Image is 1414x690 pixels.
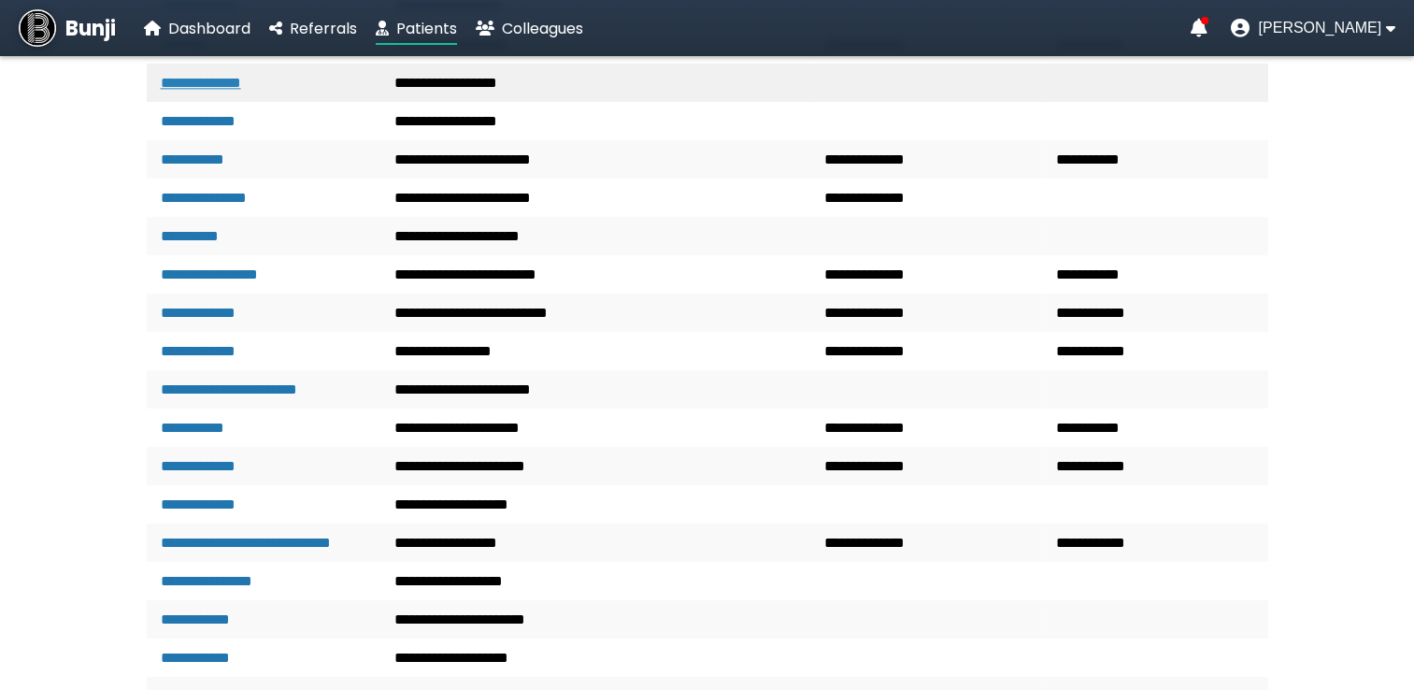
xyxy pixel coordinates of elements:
[376,17,457,40] a: Patients
[290,18,357,39] span: Referrals
[1258,20,1381,36] span: [PERSON_NAME]
[396,18,457,39] span: Patients
[168,18,250,39] span: Dashboard
[19,9,56,47] img: Bunji Dental Referral Management
[144,17,250,40] a: Dashboard
[1230,19,1395,37] button: User menu
[269,17,357,40] a: Referrals
[65,13,116,44] span: Bunji
[502,18,583,39] span: Colleagues
[476,17,583,40] a: Colleagues
[19,9,116,47] a: Bunji
[1190,19,1207,37] a: Notifications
